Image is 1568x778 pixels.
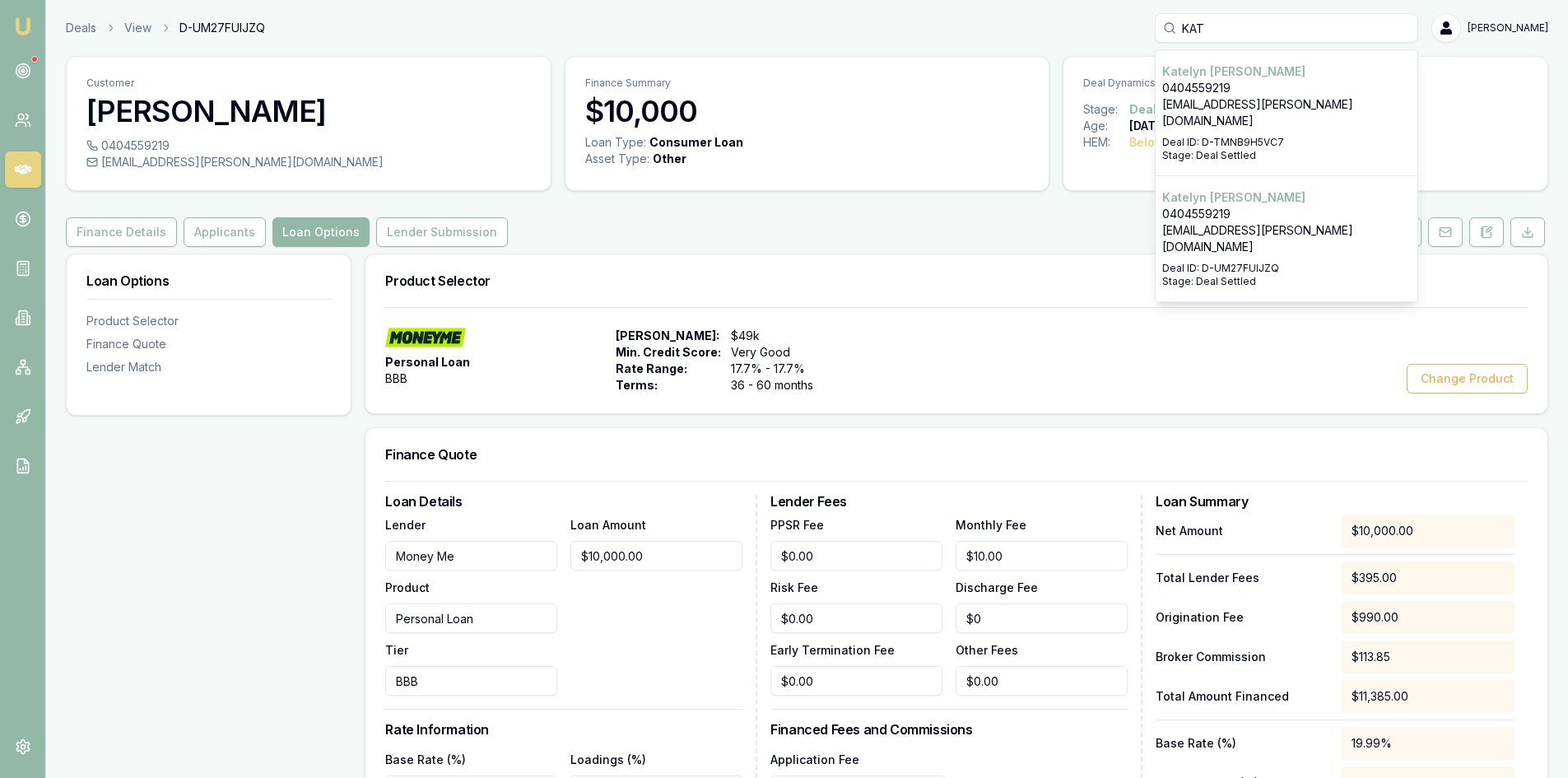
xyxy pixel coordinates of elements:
[585,151,649,167] div: Asset Type :
[956,580,1038,594] label: Discharge Fee
[124,20,151,36] a: View
[385,723,742,736] h3: Rate Information
[86,154,531,170] div: [EMAIL_ADDRESS][PERSON_NAME][DOMAIN_NAME]
[616,328,721,344] span: [PERSON_NAME]:
[649,134,743,151] div: Consumer Loan
[1162,222,1411,255] p: [EMAIL_ADDRESS][PERSON_NAME][DOMAIN_NAME]
[1156,688,1328,705] p: Total Amount Financed
[1156,176,1417,302] div: Select deal for Katelyn Scanlan
[770,541,942,571] input: $
[1407,364,1528,394] button: Change Product
[1342,515,1514,547] div: $10,000.00
[66,217,177,247] button: Finance Details
[1162,80,1411,96] p: 0404559219
[770,752,859,766] label: Application Fee
[13,16,33,36] img: emu-icon-u.png
[385,274,1528,287] h3: Product Selector
[585,134,646,151] div: Loan Type:
[1342,680,1514,713] div: $11,385.00
[770,666,942,696] input: $
[86,274,331,287] h3: Loan Options
[373,217,511,247] a: Lender Submission
[770,723,1128,736] h3: Financed Fees and Commissions
[385,448,1528,461] h3: Finance Quote
[86,336,331,352] div: Finance Quote
[86,359,331,375] div: Lender Match
[616,344,721,361] span: Min. Credit Score:
[731,377,840,394] span: 36 - 60 months
[1162,63,1411,80] p: Katelyn [PERSON_NAME]
[770,495,1128,508] h3: Lender Fees
[1083,134,1129,151] div: HEM:
[66,20,96,36] a: Deals
[179,20,265,36] span: D-UM27FUIJZQ
[385,495,742,508] h3: Loan Details
[956,603,1128,633] input: $
[1129,118,1166,134] div: [DATE]
[1468,21,1548,35] span: [PERSON_NAME]
[272,217,370,247] button: Loan Options
[385,370,407,387] span: BBB
[86,313,331,329] div: Product Selector
[385,518,426,532] label: Lender
[1156,735,1328,752] p: Base Rate (%)
[653,151,686,167] div: Other
[731,361,840,377] span: 17.7% - 17.7%
[376,217,508,247] button: Lender Submission
[1129,134,1234,151] div: Below Benchmark
[180,217,269,247] a: Applicants
[1162,206,1411,222] p: 0404559219
[616,361,721,377] span: Rate Range:
[956,518,1026,532] label: Monthly Fee
[1155,13,1418,43] input: Search deals
[1083,118,1129,134] div: Age:
[585,95,1030,128] h3: $10,000
[770,643,895,657] label: Early Termination Fee
[385,752,466,766] label: Base Rate (%)
[956,541,1128,571] input: $
[385,354,470,370] span: Personal Loan
[66,20,265,36] nav: breadcrumb
[1342,601,1514,634] div: $990.00
[1162,262,1411,275] p: Deal ID: D-UM27FUIJZQ
[1129,101,1203,118] div: Deal Settled
[385,643,408,657] label: Tier
[1342,727,1514,760] div: 19.99%
[1342,641,1514,673] div: $113.85
[731,328,840,344] span: $49k
[1156,495,1514,508] h3: Loan Summary
[1162,275,1411,288] p: Stage: Deal Settled
[184,217,266,247] button: Applicants
[1083,77,1528,90] p: Deal Dynamics
[1162,189,1411,206] p: Katelyn [PERSON_NAME]
[570,518,646,532] label: Loan Amount
[731,344,840,361] span: Very Good
[385,580,430,594] label: Product
[956,643,1018,657] label: Other Fees
[1083,101,1129,118] div: Stage:
[1162,149,1411,162] p: Stage: Deal Settled
[770,603,942,633] input: $
[385,328,465,347] img: Money Me
[86,77,531,90] p: Customer
[1156,50,1417,176] div: Select deal for Katelyn Scanlan
[616,377,721,394] span: Terms:
[1162,96,1411,129] p: [EMAIL_ADDRESS][PERSON_NAME][DOMAIN_NAME]
[1156,609,1328,626] p: Origination Fee
[1162,136,1411,149] p: Deal ID: D-TMNB9H5VC7
[570,752,646,766] label: Loadings (%)
[956,666,1128,696] input: $
[770,580,818,594] label: Risk Fee
[1156,649,1328,665] p: Broker Commission
[66,217,180,247] a: Finance Details
[86,137,531,154] div: 0404559219
[269,217,373,247] a: Loan Options
[1156,523,1328,539] p: Net Amount
[86,95,531,128] h3: [PERSON_NAME]
[585,77,1030,90] p: Finance Summary
[1342,561,1514,594] div: $395.00
[1156,570,1328,586] p: Total Lender Fees
[770,518,824,532] label: PPSR Fee
[570,541,742,571] input: $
